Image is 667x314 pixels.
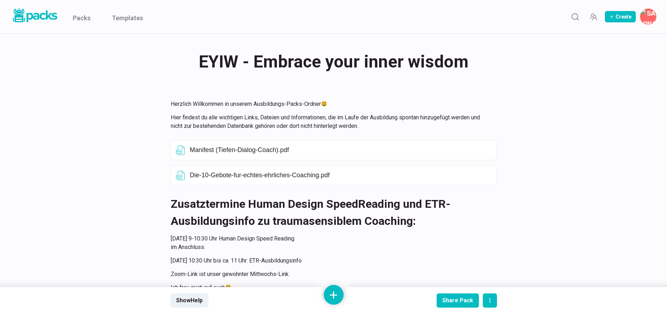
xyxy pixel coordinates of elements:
img: 😃 [225,285,231,290]
button: Savina Tilmann [640,9,656,25]
p: Ich freu mich auf euch [171,283,488,292]
img: Packs logo [11,7,59,24]
button: Manage Team Invites [586,10,601,24]
h2: Zusatztermine Human Design SpeedReading und ETR-Ausbildungsinfo zu traumasensiblem Coaching: [171,195,488,229]
button: Create Pack [605,11,636,22]
div: Share Pack [442,297,473,304]
p: [DATE] 9-10:30 Uhr Human Design Speed Reading im Anschluss: [171,234,488,251]
a: Packs logo [11,7,59,26]
p: Die-10-Gebote-fur-echtes-ehrliches-Coaching.pdf [190,172,492,179]
button: ShowHelp [170,293,208,308]
img: 😃 [321,101,327,107]
span: EYIW - Embrace your inner wisdom [199,48,469,76]
p: Herzlich Willkommen in unserem Ausbildungs-Packs-Ordner [171,100,488,108]
button: Share Pack [437,293,479,308]
button: Search [568,10,582,24]
p: Hier findest du alle wichtigen Links, Dateien und Informationen, die im Laufe der Ausbildung spon... [171,113,488,130]
p: Manifest (Tiefen-Dialog-Coach).pdf [190,146,492,154]
p: Zoom-Link ist unser gewohnter Mittwochs-Link. [171,270,488,278]
button: actions [483,293,497,308]
p: [DATE] 10:30 Uhr bis ca. 11 Uhr: ETR-Ausbildungsinfo [171,256,488,265]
